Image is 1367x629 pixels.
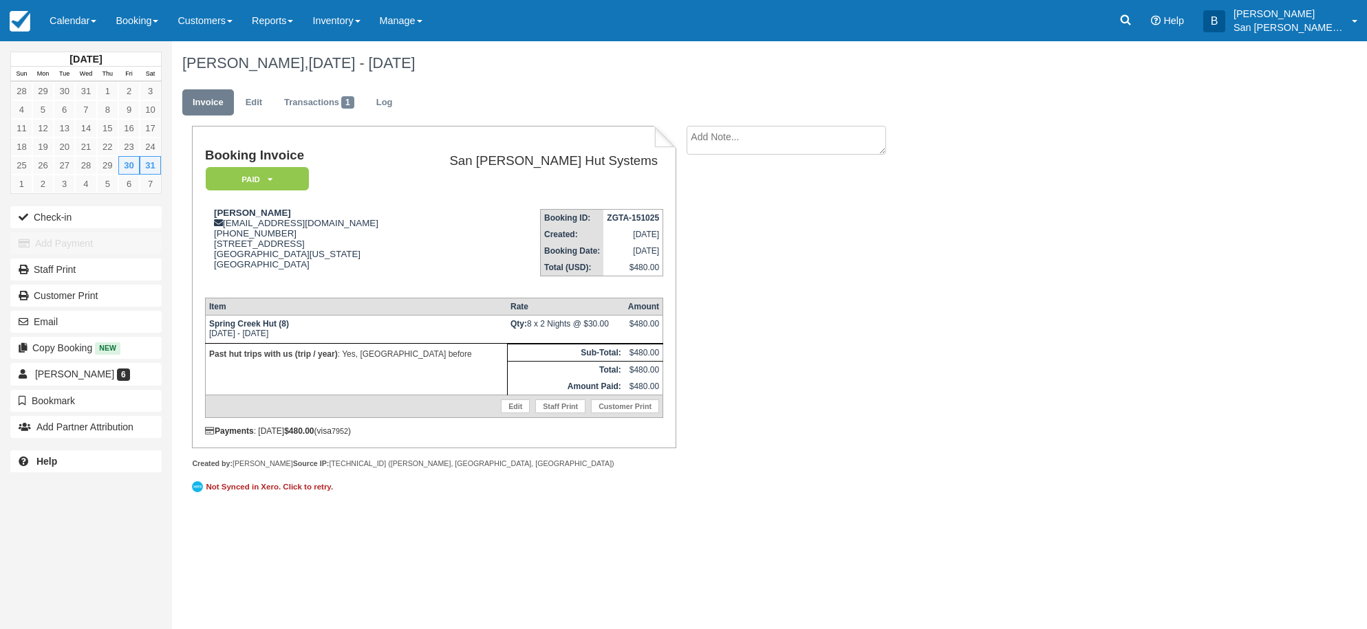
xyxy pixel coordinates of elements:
[140,137,161,156] a: 24
[413,154,658,168] h2: San [PERSON_NAME] Hut Systems
[54,119,75,137] a: 13
[625,378,663,395] td: $480.00
[11,137,32,156] a: 18
[54,175,75,193] a: 3
[118,156,140,175] a: 30
[501,399,530,413] a: Edit
[118,82,140,100] a: 2
[10,285,162,307] a: Customer Print
[10,363,162,385] a: [PERSON_NAME] 6
[10,206,162,228] button: Check-in
[540,226,603,243] th: Created:
[603,243,663,259] td: [DATE]
[235,89,272,116] a: Edit
[95,342,120,354] span: New
[75,137,96,156] a: 21
[32,137,54,156] a: 19
[10,11,30,32] img: checkfront-main-nav-mini-logo.png
[182,89,234,116] a: Invoice
[75,100,96,119] a: 7
[10,450,162,472] a: Help
[205,148,407,163] h1: Booking Invoice
[206,167,309,191] em: Paid
[75,82,96,100] a: 31
[10,232,162,254] button: Add Payment
[75,119,96,137] a: 14
[284,426,314,436] strong: $480.00
[507,315,625,343] td: 8 x 2 Nights @ $30.00
[205,315,507,343] td: [DATE] - [DATE]
[140,119,161,137] a: 17
[32,156,54,175] a: 26
[205,208,407,287] div: [EMAIL_ADDRESS][DOMAIN_NAME] [PHONE_NUMBER] [STREET_ADDRESS] [GEOGRAPHIC_DATA][US_STATE] [GEOGRAP...
[69,54,102,65] strong: [DATE]
[75,175,96,193] a: 4
[1234,7,1344,21] p: [PERSON_NAME]
[11,119,32,137] a: 11
[97,175,118,193] a: 5
[32,82,54,100] a: 29
[625,298,663,315] th: Amount
[628,319,659,340] div: $480.00
[97,100,118,119] a: 8
[140,175,161,193] a: 7
[32,175,54,193] a: 2
[510,319,527,329] strong: Qty
[1203,10,1225,32] div: B
[1163,15,1184,26] span: Help
[603,226,663,243] td: [DATE]
[97,67,118,82] th: Thu
[205,298,507,315] th: Item
[607,213,659,223] strong: ZGTA-151025
[341,96,354,109] span: 1
[214,208,291,218] strong: [PERSON_NAME]
[1234,21,1344,34] p: San [PERSON_NAME] Hut Systems
[11,67,32,82] th: Sun
[293,459,330,467] strong: Source IP:
[205,426,254,436] strong: Payments
[535,399,585,413] a: Staff Print
[366,89,403,116] a: Log
[36,456,57,467] b: Help
[274,89,365,116] a: Transactions1
[182,55,1187,71] h1: [PERSON_NAME],
[625,361,663,378] td: $480.00
[11,100,32,119] a: 4
[625,344,663,361] td: $480.00
[540,243,603,259] th: Booking Date:
[140,156,161,175] a: 31
[54,137,75,156] a: 20
[209,349,338,359] strong: Past hut trips with us (trip / year)
[32,119,54,137] a: 12
[118,67,140,82] th: Fri
[192,479,336,494] a: Not Synced in Xero. Click to retry.
[308,54,415,71] span: [DATE] - [DATE]
[75,67,96,82] th: Wed
[192,459,233,467] strong: Created by:
[140,67,161,82] th: Sat
[1151,16,1161,25] i: Help
[507,298,625,315] th: Rate
[117,368,130,381] span: 6
[540,210,603,227] th: Booking ID:
[192,459,676,469] div: [PERSON_NAME] [TECHNICAL_ID] ([PERSON_NAME], [GEOGRAPHIC_DATA], [GEOGRAPHIC_DATA])
[209,319,289,329] strong: Spring Creek Hut (8)
[540,259,603,276] th: Total (USD):
[10,258,162,280] a: Staff Print
[75,156,96,175] a: 28
[54,82,75,100] a: 30
[205,426,663,436] div: : [DATE] (visa )
[54,156,75,175] a: 27
[507,361,625,378] th: Total:
[32,100,54,119] a: 5
[54,67,75,82] th: Tue
[118,175,140,193] a: 6
[11,175,32,193] a: 1
[97,82,118,100] a: 1
[332,427,348,435] small: 7952
[507,344,625,361] th: Sub-Total:
[140,82,161,100] a: 3
[118,137,140,156] a: 23
[591,399,659,413] a: Customer Print
[54,100,75,119] a: 6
